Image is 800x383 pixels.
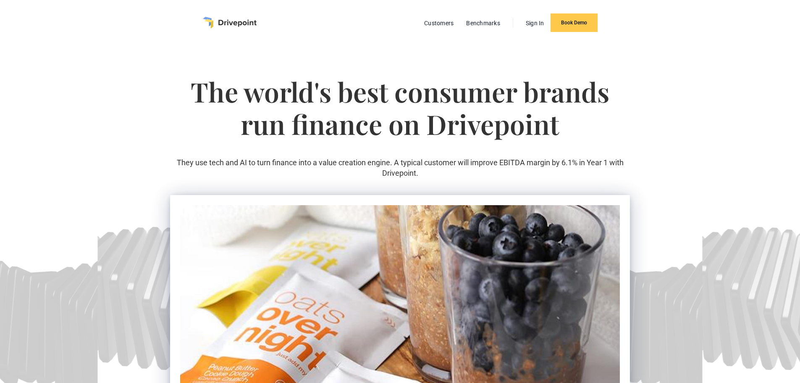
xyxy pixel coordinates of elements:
[170,157,630,178] p: They use tech and AI to turn finance into a value creation engine. A typical customer will improv...
[522,18,548,29] a: Sign In
[420,18,458,29] a: Customers
[170,76,630,157] h1: The world's best consumer brands run finance on Drivepoint
[203,17,257,29] a: home
[551,13,598,32] a: Book Demo
[462,18,504,29] a: Benchmarks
